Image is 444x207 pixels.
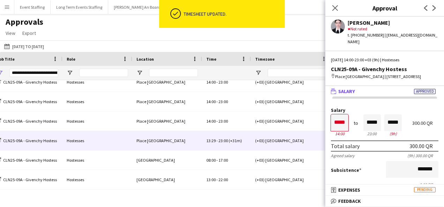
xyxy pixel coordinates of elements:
div: (+03) [GEOGRAPHIC_DATA] [251,131,331,150]
div: [DATE] 14:00-23:00 +03 (9h) | Hostesses [331,57,438,63]
span: Location [136,56,154,62]
span: Expenses [338,187,360,193]
span: CLN25-09A - Givenchy Hostess [3,118,57,124]
div: [GEOGRAPHIC_DATA] [132,170,202,189]
button: [DATE] to [DATE] [3,42,45,51]
div: (+03) [GEOGRAPHIC_DATA] [251,72,331,92]
button: Long Term Events Staffing [51,0,108,14]
div: (+03) [GEOGRAPHIC_DATA] [251,112,331,131]
span: 08:00 [206,158,216,163]
div: Place [GEOGRAPHIC_DATA] [132,72,202,92]
button: Open Filter Menu [136,70,143,76]
span: - [216,158,218,163]
span: 22:00 [219,177,228,182]
div: Place [GEOGRAPHIC_DATA] [132,112,202,131]
div: 23:00 [363,131,381,136]
span: 13:00 [206,177,216,182]
div: (+03) [GEOGRAPHIC_DATA] [251,92,331,111]
span: CLN25-09A - Givenchy Hostess [3,99,57,104]
span: 23:00 [219,99,228,104]
span: 23:00 [219,138,228,143]
button: Event Staffing [14,0,51,14]
div: Timesheet updated. [184,11,282,17]
input: Role Filter Input [79,69,128,77]
span: Timezone [255,56,275,62]
span: - [216,79,218,85]
span: Role [67,56,75,62]
div: CLN25-09A - Givenchy Hostess [331,66,438,72]
span: 13:29 [206,138,216,143]
div: (+03) [GEOGRAPHIC_DATA] [251,170,331,189]
span: Time [206,56,216,62]
span: Pending [414,187,436,192]
span: Export [22,30,36,36]
div: [PERSON_NAME] [348,20,438,26]
button: [PERSON_NAME] An Board [108,0,166,14]
span: - [216,118,218,124]
a: View [3,29,18,38]
div: 0.00 QR [331,182,438,187]
span: 17:00 [219,158,228,163]
div: Total salary [331,143,360,149]
span: CLN25-09A - Givenchy Hostess [3,138,57,143]
input: Timezone Filter Input [268,69,327,77]
div: [GEOGRAPHIC_DATA] [132,151,202,170]
mat-expansion-panel-header: Feedback [325,196,444,206]
span: 14:00 [206,118,216,124]
div: Hostesses [62,92,132,111]
span: CLN25-09A - Givenchy Hostess [3,158,57,163]
mat-expansion-panel-header: ExpensesPending [325,185,444,195]
button: Open Filter Menu [67,70,73,76]
div: Hostesses [62,72,132,92]
div: Place [GEOGRAPHIC_DATA] [132,131,202,150]
div: Agreed salary [331,153,355,158]
div: to [354,121,358,126]
input: Location Filter Input [149,69,198,77]
span: CLN25-09A - Givenchy Hostess [3,177,57,182]
div: Place [GEOGRAPHIC_DATA] [132,92,202,111]
button: Open Filter Menu [255,70,261,76]
div: Hostesses [62,112,132,131]
span: 23:00 [219,79,228,85]
div: 14:00 [331,131,348,136]
span: - [216,138,218,143]
span: - [216,177,218,182]
span: 14:00 [206,99,216,104]
div: 300.00 QR [412,121,438,126]
span: Feedback [338,198,361,204]
div: Hostesses [62,131,132,150]
div: (9h) 300.00 QR [407,153,438,158]
div: Hostesses [62,151,132,170]
div: Not rated [348,26,438,32]
a: Export [20,29,39,38]
span: - [216,99,218,104]
span: CLN25-09A - Givenchy Hostess [3,79,57,85]
div: t. [PHONE_NUMBER] | [EMAIL_ADDRESS][DOMAIN_NAME] [348,32,438,45]
mat-expansion-panel-header: SalaryApproved [325,86,444,97]
label: Salary [331,108,438,113]
span: 23:00 [219,118,228,124]
div: (+03) [GEOGRAPHIC_DATA] [251,151,331,170]
span: (+31m) [229,138,242,143]
span: View [6,30,15,36]
div: 9h [384,131,402,136]
div: Place [GEOGRAPHIC_DATA] | [STREET_ADDRESS] [331,74,438,80]
h3: Approval [325,3,444,13]
div: Hostesses [62,170,132,189]
span: Approved [414,89,436,94]
span: Salary [338,88,355,94]
div: 300.00 QR [409,143,433,149]
span: 14:00 [206,79,216,85]
label: Subsistence [331,167,361,173]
